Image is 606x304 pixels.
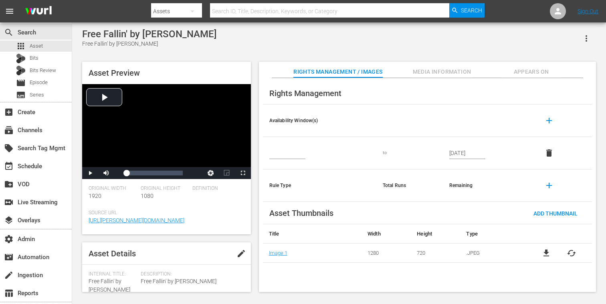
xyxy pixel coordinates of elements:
span: Asset Details [89,249,136,258]
span: Series [16,90,26,100]
span: Media Information [412,67,472,77]
span: Automation [4,252,14,262]
span: Original Height [141,185,189,192]
a: file_download [541,248,551,258]
button: add [539,176,559,195]
div: Free Fallin' by [PERSON_NAME] [82,28,217,40]
div: Bits Review [16,66,26,75]
span: menu [5,6,14,16]
th: Title [263,224,362,244]
span: Admin [4,234,14,244]
span: Original Width [89,185,137,192]
div: Free Fallin' by [PERSON_NAME] [82,40,217,48]
span: Episode [16,78,26,88]
span: Source Url [89,210,240,216]
button: delete [539,143,559,163]
a: Image 1 [269,250,287,256]
span: Free Fallin' by [PERSON_NAME] [89,278,130,293]
span: add [544,181,554,190]
button: Search [449,3,485,18]
th: Type [460,224,526,244]
button: Fullscreen [235,167,251,179]
span: 1080 [141,193,154,199]
th: Height [411,224,460,244]
span: VOD [4,179,14,189]
span: Create [4,107,14,117]
span: Channels [4,125,14,135]
button: Jump To Time [203,167,219,179]
span: Episode [30,79,48,87]
span: Bits Review [30,66,56,74]
span: Asset Thumbnails [269,208,333,218]
div: Progress Bar [126,171,183,175]
span: Appears On [501,67,562,77]
th: Remaining [443,169,533,202]
span: Description: [141,271,240,278]
span: Overlays [4,215,14,225]
span: delete [544,148,554,158]
button: edit [232,244,251,263]
span: Series [30,91,44,99]
span: Free Fallin' by [PERSON_NAME] [141,277,240,286]
span: Definition [192,185,240,192]
th: Total Runs [376,169,443,202]
span: Search [4,28,14,37]
span: 1920 [89,193,101,199]
span: add [544,116,554,125]
span: Bits [30,54,38,62]
button: Play [82,167,98,179]
span: Search Tag Mgmt [4,143,14,153]
img: ans4CAIJ8jUAAAAAAAAAAAAAAAAAAAAAAAAgQb4GAAAAAAAAAAAAAAAAAAAAAAAAJMjXAAAAAAAAAAAAAAAAAAAAAAAAgAT5G... [19,2,58,21]
div: to [383,150,436,156]
span: Asset [30,42,43,50]
a: Sign Out [578,8,598,14]
span: Rights Management [269,89,341,98]
span: Asset Preview [89,68,140,78]
td: 1280 [362,244,411,263]
span: Add Thumbnail [527,210,584,217]
div: Video Player [82,84,251,179]
span: Asset [16,41,26,51]
th: Rule Type [263,169,376,202]
th: Availability Window(s) [263,105,376,137]
span: Live Streaming [4,197,14,207]
a: [URL][PERSON_NAME][DOMAIN_NAME] [89,217,184,223]
div: Bits [16,54,26,63]
button: Add Thumbnail [527,206,584,220]
span: Internal Title: [89,271,137,278]
span: Rights Management / Images [293,67,382,77]
span: Schedule [4,161,14,171]
button: cached [567,248,576,258]
th: Width [362,224,411,244]
td: 720 [411,244,460,263]
button: Mute [98,167,114,179]
td: .JPEG [460,244,526,263]
span: Ingestion [4,270,14,280]
span: edit [236,249,246,258]
button: Picture-in-Picture [219,167,235,179]
button: add [539,111,559,130]
span: Search [461,3,482,18]
span: Reports [4,288,14,298]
